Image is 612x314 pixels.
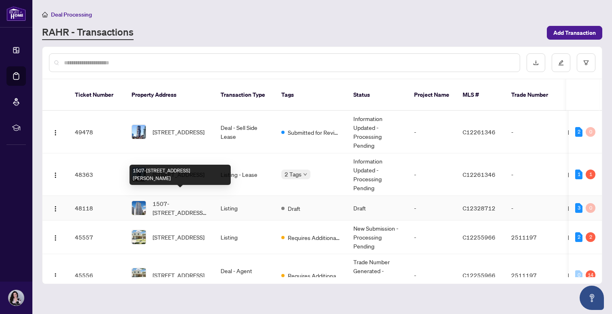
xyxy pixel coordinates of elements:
th: Property Address [125,79,214,111]
span: down [303,172,307,176]
td: Listing [214,196,275,221]
span: [STREET_ADDRESS] [153,271,204,280]
button: Logo [49,168,62,181]
span: C12255966 [463,272,495,279]
button: filter [577,53,595,72]
span: filter [583,60,589,66]
th: Status [347,79,408,111]
div: 2 [575,232,582,242]
img: Logo [52,206,59,212]
span: 1507-[STREET_ADDRESS][PERSON_NAME] [153,199,208,217]
td: Information Updated - Processing Pending [347,111,408,153]
img: logo [6,6,26,21]
img: thumbnail-img [132,230,146,244]
span: Deal Processing [51,11,92,18]
span: Add Transaction [553,26,596,39]
td: Information Updated - Processing Pending [347,153,408,196]
div: 2 [586,232,595,242]
span: edit [558,60,564,66]
td: 49478 [68,111,125,153]
div: 1 [586,170,595,179]
span: Submitted for Review [288,128,340,137]
img: Logo [52,129,59,136]
td: 48363 [68,153,125,196]
span: [STREET_ADDRESS] [153,127,204,136]
td: Draft [347,196,408,221]
button: Logo [49,125,62,138]
button: edit [552,53,570,72]
th: Ticket Number [68,79,125,111]
img: thumbnail-img [132,201,146,215]
div: 0 [575,270,582,280]
span: 2 Tags [285,170,302,179]
button: Logo [49,269,62,282]
span: home [42,12,48,17]
img: thumbnail-img [132,125,146,139]
td: - [408,196,456,221]
td: - [408,254,456,297]
td: - [505,153,561,196]
td: 45557 [68,221,125,254]
span: C12261346 [463,128,495,136]
span: Requires Additional Docs [288,233,340,242]
div: 1 [575,170,582,179]
button: Add Transaction [547,26,602,40]
td: Listing [214,221,275,254]
div: 2 [575,127,582,137]
div: 14 [586,270,595,280]
td: - [408,153,456,196]
td: 48118 [68,196,125,221]
img: Logo [52,172,59,178]
div: 1507-[STREET_ADDRESS][PERSON_NAME] [130,165,231,185]
img: Logo [52,273,59,279]
td: - [505,111,561,153]
img: thumbnail-img [132,268,146,282]
button: download [527,53,545,72]
span: [STREET_ADDRESS] [153,233,204,242]
td: - [408,111,456,153]
th: MLS # [456,79,505,111]
td: Listing - Lease [214,153,275,196]
td: New Submission - Processing Pending [347,221,408,254]
td: 2511197 [505,254,561,297]
div: 0 [586,203,595,213]
button: Logo [49,202,62,214]
td: 45556 [68,254,125,297]
td: - [408,221,456,254]
span: C12261346 [463,171,495,178]
th: Tags [275,79,347,111]
td: Deal - Agent Double End Sale [214,254,275,297]
div: 0 [586,127,595,137]
th: Transaction Type [214,79,275,111]
th: Trade Number [505,79,561,111]
span: Requires Additional Docs [288,271,340,280]
span: C12255966 [463,233,495,241]
th: Project Name [408,79,456,111]
button: Open asap [580,286,604,310]
div: 3 [575,203,582,213]
span: Draft [288,204,300,213]
a: RAHR - Transactions [42,25,134,40]
td: Deal - Sell Side Lease [214,111,275,153]
td: Trade Number Generated - Pending Information [347,254,408,297]
span: download [533,60,539,66]
img: Profile Icon [8,290,24,306]
img: Logo [52,235,59,241]
td: 2511197 [505,221,561,254]
td: - [505,196,561,221]
span: C12328712 [463,204,495,212]
button: Logo [49,231,62,244]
